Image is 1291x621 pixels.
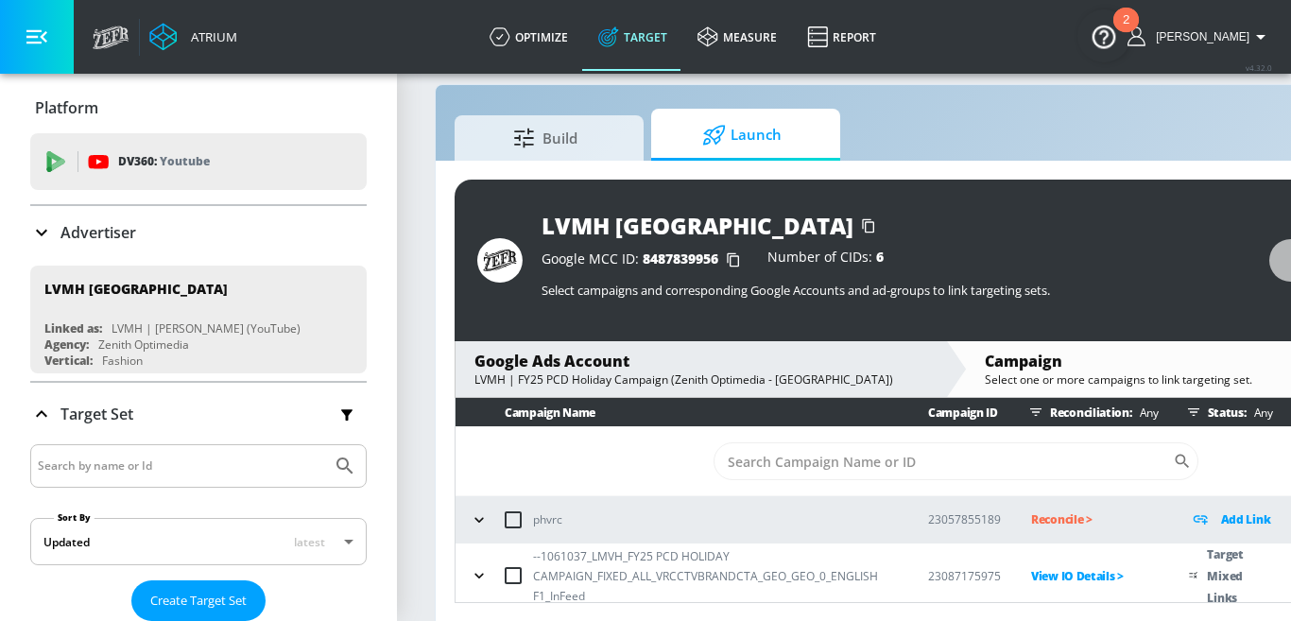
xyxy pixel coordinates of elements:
span: Build [473,115,617,161]
div: Target Set [30,383,367,445]
div: Number of CIDs: [767,250,884,269]
div: LVMH [GEOGRAPHIC_DATA] [44,280,228,298]
a: measure [682,3,792,71]
div: Updated [43,534,90,550]
div: DV360: Youtube [30,133,367,190]
th: Campaign ID [898,398,1001,427]
span: login as: nathan.mistretta@zefr.com [1148,30,1249,43]
div: Agency: [44,336,89,353]
div: LVMH [GEOGRAPHIC_DATA]Linked as:LVMH | [PERSON_NAME] (YouTube)Agency:Zenith OptimediaVertical:Fas... [30,266,367,373]
div: Reconciliation: [1022,398,1159,426]
span: latest [294,534,325,550]
div: Add Link [1189,509,1273,530]
p: --1061037_LMVH_FY25 PCD HOLIDAY CAMPAIGN_FIXED_ALL_VRCCTVBRANDCTA_GEO_GEO_0_ENGLISH F1_InFeed [533,546,898,606]
p: Select campaigns and corresponding Google Accounts and ad-groups to link targeting sets. [542,282,1250,299]
p: 23057855189 [928,509,1001,529]
div: Atrium [183,28,237,45]
span: Launch [670,112,814,158]
p: phvrc [533,509,562,529]
div: Zenith Optimedia [98,336,189,353]
div: Platform [30,81,367,134]
p: Target Mixed Links [1207,543,1272,609]
p: Any [1132,403,1159,423]
p: Advertiser [60,222,136,243]
div: Vertical: [44,353,93,369]
p: Add Link [1221,509,1271,530]
input: Search by name or Id [38,454,324,478]
span: v 4.32.0 [1246,62,1272,73]
label: Sort By [54,511,95,524]
button: [PERSON_NAME] [1127,26,1272,48]
div: Status: [1179,398,1273,426]
a: Atrium [149,23,237,51]
button: Create Target Set [131,580,266,621]
div: LVMH | [PERSON_NAME] (YouTube) [112,320,301,336]
div: Search CID Name or Number [714,442,1198,480]
div: LVMH | FY25 PCD Holiday Campaign (Zenith Optimedia - [GEOGRAPHIC_DATA]) [474,371,927,388]
button: Open Resource Center, 2 new notifications [1077,9,1130,62]
p: Platform [35,97,98,118]
div: Google Ads AccountLVMH | FY25 PCD Holiday Campaign (Zenith Optimedia - [GEOGRAPHIC_DATA]) [456,341,946,397]
span: 6 [876,248,884,266]
a: Target [583,3,682,71]
a: optimize [474,3,583,71]
div: 2 [1123,20,1129,44]
div: Google Ads Account [474,351,927,371]
p: DV360: [118,151,210,172]
p: 23087175975 [928,566,1001,586]
th: Campaign Name [456,398,898,427]
input: Search Campaign Name or ID [714,442,1173,480]
p: Reconcile > [1031,509,1159,530]
p: Youtube [160,151,210,171]
p: Target Set [60,404,133,424]
span: 8487839956 [643,250,718,267]
p: View IO Details > [1031,565,1159,587]
a: Report [792,3,891,71]
span: Create Target Set [150,590,247,612]
div: Fashion [102,353,143,369]
div: Advertiser [30,206,367,259]
p: Any [1247,403,1273,423]
div: LVMH [GEOGRAPHIC_DATA] [542,210,853,241]
div: Linked as: [44,320,102,336]
div: Google MCC ID: [542,250,749,269]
